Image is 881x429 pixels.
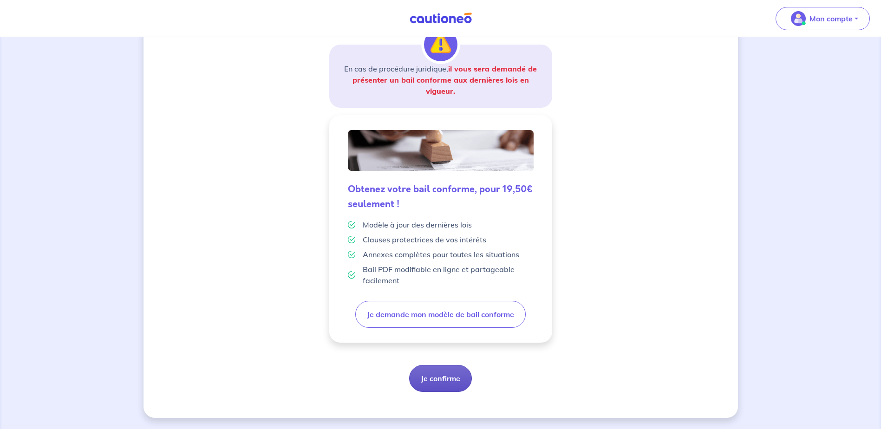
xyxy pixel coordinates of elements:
[352,64,537,96] strong: il vous sera demandé de présenter un bail conforme aux dernières lois en vigueur.
[776,7,870,30] button: illu_account_valid_menu.svgMon compte
[340,63,541,97] p: En cas de procédure juridique,
[348,182,534,212] h5: Obtenez votre bail conforme, pour 19,50€ seulement !
[355,301,526,328] button: Je demande mon modèle de bail conforme
[409,365,472,392] button: Je confirme
[791,11,806,26] img: illu_account_valid_menu.svg
[363,249,519,260] p: Annexes complètes pour toutes les situations
[363,234,486,245] p: Clauses protectrices de vos intérêts
[809,13,853,24] p: Mon compte
[363,219,472,230] p: Modèle à jour des dernières lois
[406,13,476,24] img: Cautioneo
[348,130,534,171] img: valid-lease.png
[363,264,534,286] p: Bail PDF modifiable en ligne et partageable facilement
[424,28,457,61] img: illu_alert.svg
